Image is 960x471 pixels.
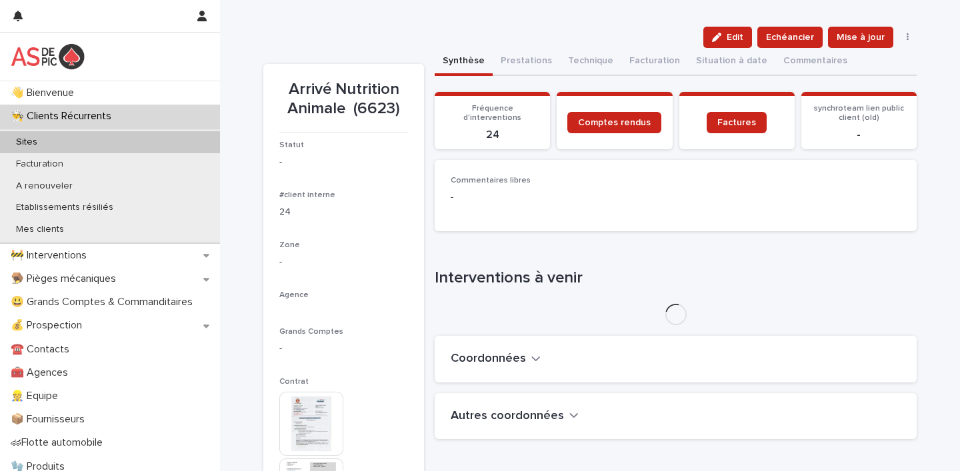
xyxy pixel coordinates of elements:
[703,27,752,48] button: Edit
[463,105,521,122] span: Fréquence d'interventions
[5,110,122,123] p: 👨‍🍳 Clients Récurrents
[5,249,97,262] p: 🚧 Interventions
[5,413,95,426] p: 📦 Fournisseurs
[5,137,48,148] p: Sites
[5,319,93,332] p: 💰 Prospection
[560,48,621,76] button: Technique
[451,409,579,424] button: Autres coordonnées
[279,378,309,386] span: Contrat
[814,105,904,122] span: synchroteam lien public client (old)
[757,27,823,48] button: Echéancier
[279,291,309,299] span: Agence
[493,48,560,76] button: Prestations
[279,155,408,169] p: -
[837,31,885,44] span: Mise à jour
[688,48,775,76] button: Situation à date
[451,352,526,366] h2: Coordonnées
[451,352,541,366] button: Coordonnées
[279,141,304,149] span: Statut
[5,343,80,356] p: ☎️ Contacts
[621,48,688,76] button: Facturation
[567,112,661,133] a: Comptes rendus
[451,409,564,424] h2: Autres coordonnées
[279,191,335,199] span: #client interne
[435,48,493,76] button: Synthèse
[435,268,917,288] h1: Interventions à venir
[809,129,909,141] p: -
[5,224,75,235] p: Mes clients
[5,87,85,99] p: 👋 Bienvenue
[279,241,300,249] span: Zone
[11,43,85,70] img: yKcqic14S0S6KrLdrqO6
[766,31,814,44] span: Echéancier
[279,342,408,356] p: -
[5,159,74,170] p: Facturation
[5,436,113,449] p: 🏎Flotte automobile
[727,33,743,42] span: Edit
[279,255,408,269] p: -
[5,296,203,308] p: 😃 Grands Comptes & Commanditaires
[828,27,893,48] button: Mise à jour
[5,272,127,285] p: 🪤 Pièges mécaniques
[578,118,651,127] span: Comptes rendus
[5,366,79,379] p: 🧰 Agences
[707,112,767,133] a: Factures
[451,177,531,185] span: Commentaires libres
[5,181,83,192] p: A renouveler
[5,202,124,213] p: Etablissements résiliés
[717,118,756,127] span: Factures
[775,48,855,76] button: Commentaires
[443,129,542,141] p: 24
[279,328,343,336] span: Grands Comptes
[5,390,69,402] p: 👷 Equipe
[279,205,408,219] p: 24
[279,80,408,119] p: Arrivé Nutrition Animale (6623)
[451,191,901,205] p: -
